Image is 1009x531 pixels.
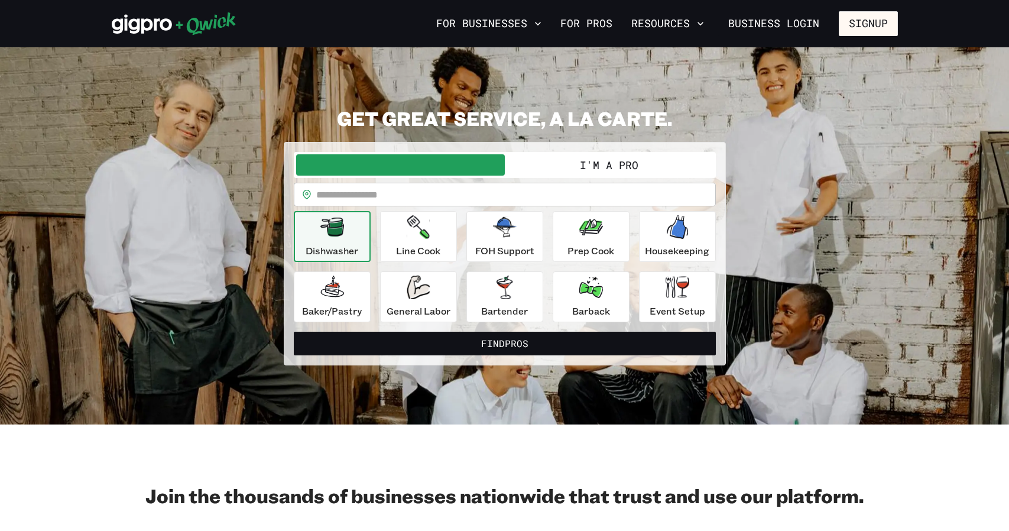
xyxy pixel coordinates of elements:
[553,271,630,322] button: Barback
[475,244,534,258] p: FOH Support
[627,14,709,34] button: Resources
[639,271,716,322] button: Event Setup
[296,154,505,176] button: I'm a Business
[294,271,371,322] button: Baker/Pastry
[302,304,362,318] p: Baker/Pastry
[396,244,440,258] p: Line Cook
[294,211,371,262] button: Dishwasher
[387,304,450,318] p: General Labor
[839,11,898,36] button: Signup
[639,211,716,262] button: Housekeeping
[380,211,457,262] button: Line Cook
[306,244,358,258] p: Dishwasher
[466,271,543,322] button: Bartender
[556,14,617,34] a: For Pros
[553,211,630,262] button: Prep Cook
[431,14,546,34] button: For Businesses
[650,304,705,318] p: Event Setup
[481,304,528,318] p: Bartender
[294,332,716,355] button: FindPros
[505,154,713,176] button: I'm a Pro
[112,484,898,507] h2: Join the thousands of businesses nationwide that trust and use our platform.
[572,304,610,318] p: Barback
[567,244,614,258] p: Prep Cook
[718,11,829,36] a: Business Login
[284,106,726,130] h2: GET GREAT SERVICE, A LA CARTE.
[645,244,709,258] p: Housekeeping
[380,271,457,322] button: General Labor
[466,211,543,262] button: FOH Support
